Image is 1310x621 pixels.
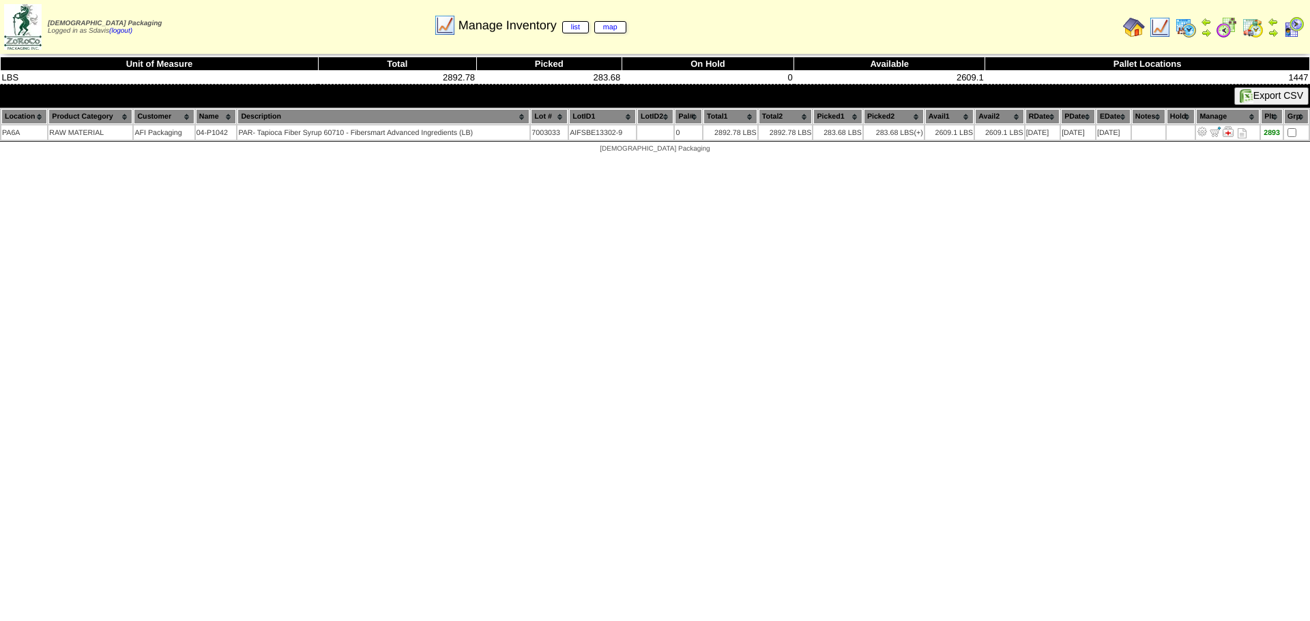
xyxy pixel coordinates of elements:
[1240,89,1253,103] img: excel.gif
[318,71,476,85] td: 2892.78
[985,71,1310,85] td: 1447
[1201,27,1212,38] img: arrowright.gif
[675,125,702,140] td: 0
[925,109,974,124] th: Avail1
[1234,87,1309,105] button: Export CSV
[794,71,985,85] td: 2609.1
[1025,109,1060,124] th: RDate
[1238,128,1247,138] i: Note
[1210,126,1221,137] img: Move
[134,125,194,140] td: AFI Packaging
[1025,125,1060,140] td: [DATE]
[975,109,1023,124] th: Avail2
[1061,125,1095,140] td: [DATE]
[759,125,813,140] td: 2892.78 LBS
[1149,16,1171,38] img: line_graph.gif
[1201,16,1212,27] img: arrowleft.gif
[864,125,924,140] td: 283.68 LBS
[1096,125,1131,140] td: [DATE]
[637,109,673,124] th: LotID2
[562,21,589,33] a: list
[1123,16,1145,38] img: home.gif
[458,18,626,33] span: Manage Inventory
[1175,16,1197,38] img: calendarprod.gif
[237,109,529,124] th: Description
[600,145,710,153] span: [DEMOGRAPHIC_DATA] Packaging
[531,125,568,140] td: 7003033
[196,109,237,124] th: Name
[813,125,862,140] td: 283.68 LBS
[48,125,132,140] td: RAW MATERIAL
[1096,109,1131,124] th: EDate
[975,125,1023,140] td: 2609.1 LBS
[476,71,622,85] td: 283.68
[531,109,568,124] th: Lot #
[569,125,636,140] td: AIFSBE13302-9
[1223,126,1234,137] img: Manage Hold
[476,57,622,71] th: Picked
[48,20,162,35] span: Logged in as Sdavis
[703,125,757,140] td: 2892.78 LBS
[134,109,194,124] th: Customer
[985,57,1310,71] th: Pallet Locations
[237,125,529,140] td: PAR- Tapioca Fiber Syrup 60710 - Fibersmart Advanced Ingredients (LB)
[622,57,794,71] th: On Hold
[1,57,319,71] th: Unit of Measure
[196,125,237,140] td: 04-P1042
[1197,126,1208,137] img: Adjust
[914,129,922,137] div: (+)
[1216,16,1238,38] img: calendarblend.gif
[4,4,42,50] img: zoroco-logo-small.webp
[1268,16,1279,27] img: arrowleft.gif
[1196,109,1260,124] th: Manage
[1261,109,1283,124] th: Plt
[594,21,626,33] a: map
[925,125,974,140] td: 2609.1 LBS
[569,109,636,124] th: LotID1
[1132,109,1165,124] th: Notes
[318,57,476,71] th: Total
[1268,27,1279,38] img: arrowright.gif
[864,109,924,124] th: Picked2
[48,109,132,124] th: Product Category
[1167,109,1195,124] th: Hold
[1,125,47,140] td: PA6A
[109,27,132,35] a: (logout)
[48,20,162,27] span: [DEMOGRAPHIC_DATA] Packaging
[434,14,456,36] img: line_graph.gif
[1283,16,1305,38] img: calendarcustomer.gif
[794,57,985,71] th: Available
[1242,16,1264,38] img: calendarinout.gif
[1284,109,1309,124] th: Grp
[1061,109,1095,124] th: PDate
[1,71,319,85] td: LBS
[759,109,813,124] th: Total2
[1,109,47,124] th: Location
[675,109,702,124] th: Pal#
[622,71,794,85] td: 0
[703,109,757,124] th: Total1
[813,109,862,124] th: Picked1
[1262,129,1282,137] div: 2893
